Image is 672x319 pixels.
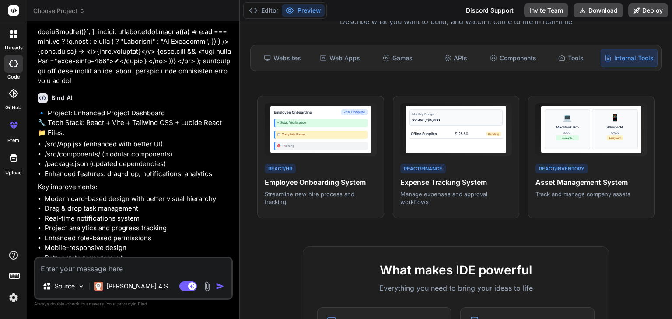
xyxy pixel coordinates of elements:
p: Key improvements: [38,182,231,192]
div: Available [556,135,579,140]
div: 📋 Complete Forms [274,131,367,139]
li: Project analytics and progress tracking [45,223,231,233]
button: Download [574,3,623,17]
h4: Asset Management System [535,177,647,187]
div: React/Inventory [535,164,588,174]
li: /src/App.jsx (enhanced with better UI) [45,139,231,149]
div: Discord Support [461,3,519,17]
li: Enhanced features: drag-drop, notifications, analytics [45,169,231,179]
p: Track and manage company assets [535,190,647,198]
h4: Employee Onboarding System [265,177,376,187]
label: Upload [5,169,22,177]
label: code [7,73,20,81]
div: Components [485,49,541,67]
label: threads [4,44,23,52]
span: Choose Project [33,7,85,15]
div: #A001 [556,131,579,135]
div: Office Supplies [411,131,437,136]
h4: Expense Tracking System [400,177,512,187]
div: Games [370,49,426,67]
img: Pick Models [77,283,85,290]
div: iPhone 14 [607,125,623,130]
img: icon [216,282,224,291]
p: [PERSON_NAME] 4 S.. [106,282,171,291]
li: Better state management [45,253,231,263]
img: attachment [202,281,212,291]
li: Enhanced role-based permissions [45,233,231,243]
h2: What makes IDE powerful [317,261,595,279]
div: 🎯 Training [274,142,367,150]
p: Source [55,282,75,291]
li: Mobile-responsive design [45,243,231,253]
div: React/Finance [400,164,446,174]
button: Preview [282,4,325,17]
li: /src/components/ (modular components) [45,149,231,159]
div: 📱 [611,112,619,123]
div: Employee Onboarding [274,110,312,115]
p: Manage expenses and approval workflows [400,190,512,206]
div: Tools [543,49,599,67]
li: Modern card-based design with better visual hierarchy [45,194,231,204]
label: GitHub [5,104,21,111]
div: Internal Tools [601,49,658,67]
button: Invite Team [524,3,568,17]
div: Web Apps [312,49,368,67]
div: #A002 [607,131,623,135]
li: /package.json (updated dependencies) [45,159,231,169]
div: Monthly Budget [412,112,500,117]
p: Describe what you want to build, and watch it come to life in real-time [245,16,667,28]
label: prem [7,137,19,144]
div: $2,450 / $5,000 [412,118,500,123]
div: ✓ Setup Workspace [274,119,367,127]
div: $125.50 [455,131,468,136]
div: MacBook Pro [556,125,579,130]
button: Editor [245,4,282,17]
div: React/HR [265,164,296,174]
div: Pending [486,132,501,136]
div: Websites [254,49,310,67]
p: Streamline new hire process and tracking [265,190,376,206]
div: APIs [427,49,483,67]
div: Assigned [607,135,623,140]
p: Always double-check its answers. Your in Bind [34,300,233,308]
li: Real-time notifications system [45,214,231,224]
div: 💻 [563,112,572,123]
h6: Bind AI [51,94,73,102]
p: 🔹 Project: Enhanced Project Dashboard 🔧 Tech Stack: React + Vite + Tailwind CSS + Lucide React 📁 ... [38,108,231,138]
span: privacy [117,301,133,306]
img: Claude 4 Sonnet [94,282,103,291]
button: Deploy [628,3,668,17]
p: Everything you need to bring your ideas to life [317,283,595,293]
li: Drag & drop task management [45,204,231,214]
img: settings [6,290,21,305]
